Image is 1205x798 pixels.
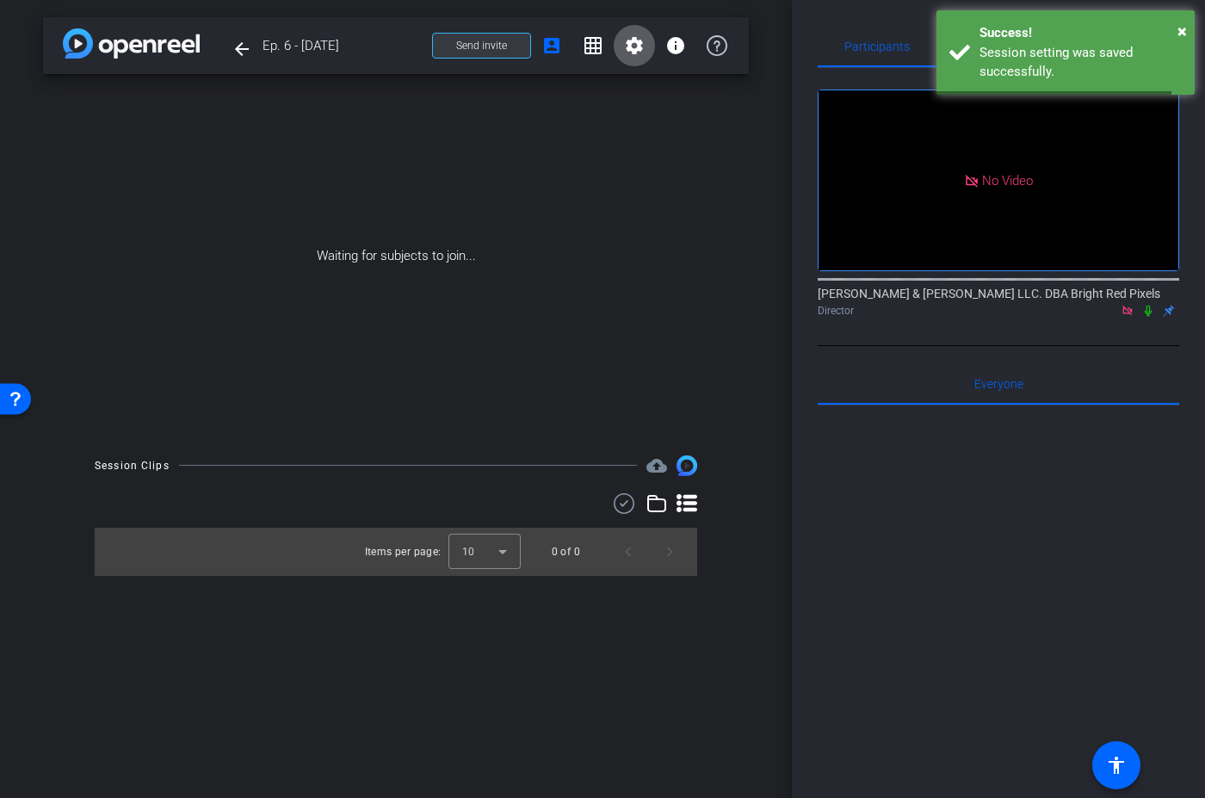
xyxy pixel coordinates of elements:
[677,455,697,476] img: Session clips
[1177,21,1187,41] span: ×
[646,455,667,476] span: Destinations for your clips
[95,457,170,474] div: Session Clips
[263,28,422,63] span: Ep. 6 - [DATE]
[232,39,252,59] mat-icon: arrow_back
[979,23,1182,43] div: Success!
[63,28,200,59] img: app-logo
[552,543,580,560] div: 0 of 0
[649,531,690,572] button: Next page
[979,43,1182,82] div: Session setting was saved successfully.
[608,531,649,572] button: Previous page
[541,35,562,56] mat-icon: account_box
[456,39,507,53] span: Send invite
[1177,18,1187,44] button: Close
[43,74,749,438] div: Waiting for subjects to join...
[982,172,1033,188] span: No Video
[583,35,603,56] mat-icon: grid_on
[818,285,1179,319] div: [PERSON_NAME] & [PERSON_NAME] LLC. DBA Bright Red Pixels
[365,543,442,560] div: Items per page:
[844,40,910,53] span: Participants
[624,35,645,56] mat-icon: settings
[1106,755,1127,776] mat-icon: accessibility
[818,303,1179,319] div: Director
[974,378,1023,390] span: Everyone
[646,455,667,476] mat-icon: cloud_upload
[665,35,686,56] mat-icon: info
[432,33,531,59] button: Send invite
